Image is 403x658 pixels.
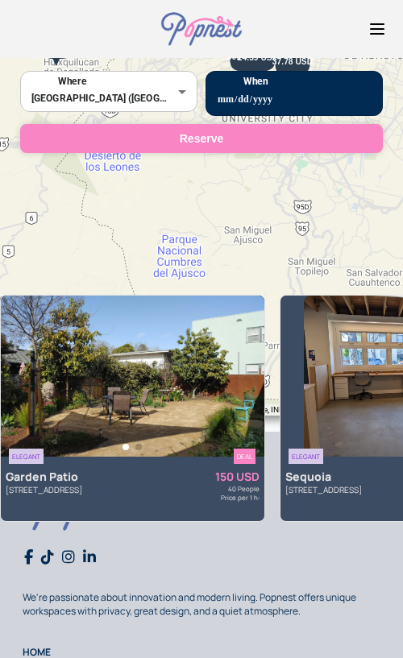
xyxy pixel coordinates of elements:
[289,449,323,464] span: ELEGANT
[215,469,260,484] strong: 150 USD
[9,449,44,464] span: ELEGANT
[1,296,264,457] img: Workstation West Berkeley
[20,71,197,112] div: [GEOGRAPHIC_DATA] ([GEOGRAPHIC_DATA], [GEOGRAPHIC_DATA], [GEOGRAPHIC_DATA])
[285,469,331,484] div: Sequoia
[20,124,383,153] button: Reserve
[6,484,82,495] div: [STREET_ADDRESS]
[234,449,256,464] span: DEAL
[170,493,260,502] div: Price per 1 h:
[31,64,87,89] label: Where
[180,132,224,145] strong: Reserve
[170,484,260,493] div: 40 People
[16,582,387,626] p: We're passionate about innovation and modern living. Popnest offers unique workspaces with privac...
[6,469,78,484] div: Garden Patio
[217,64,268,89] label: When
[285,484,362,495] div: [STREET_ADDRESS]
